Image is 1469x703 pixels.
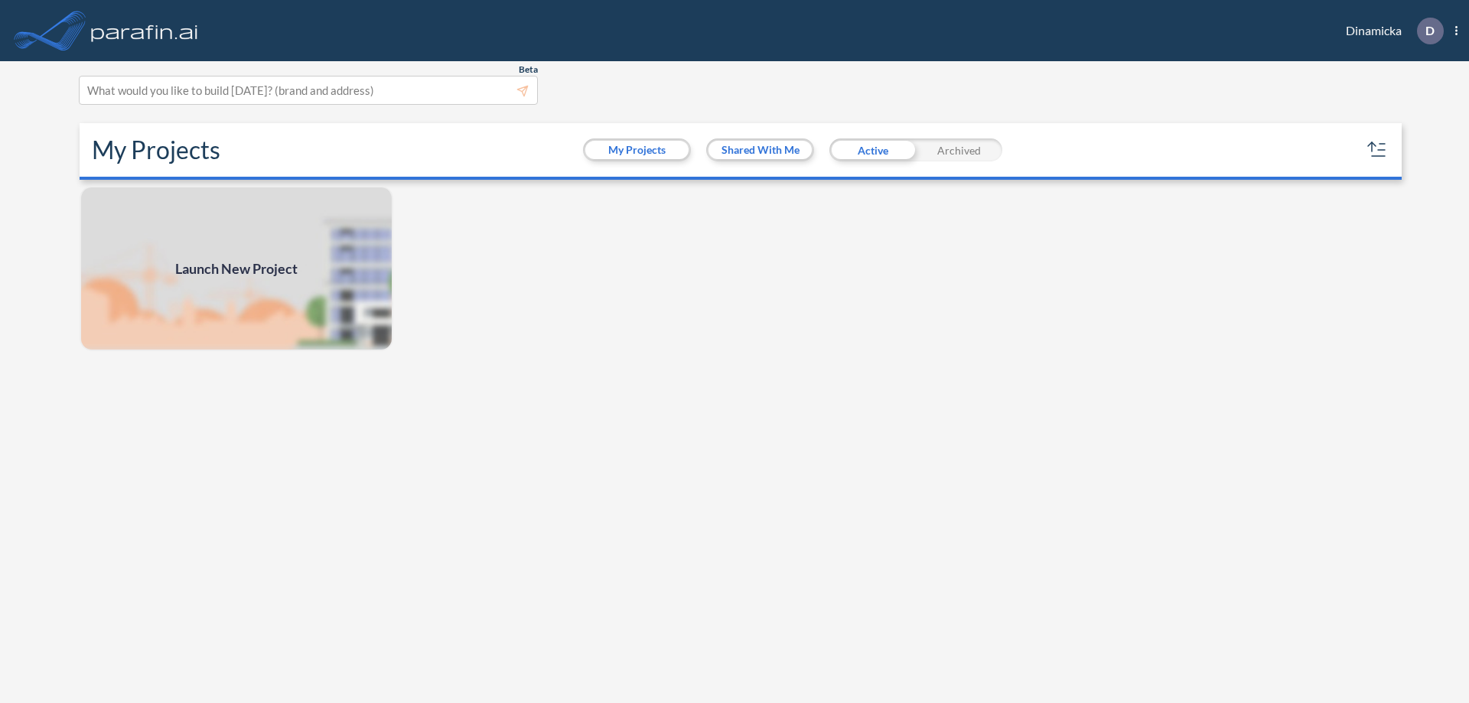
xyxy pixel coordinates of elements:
[519,63,538,76] span: Beta
[80,186,393,351] a: Launch New Project
[585,141,689,159] button: My Projects
[916,138,1002,161] div: Archived
[1365,138,1389,162] button: sort
[1323,18,1458,44] div: Dinamicka
[80,186,393,351] img: add
[175,259,298,279] span: Launch New Project
[92,135,220,164] h2: My Projects
[829,138,916,161] div: Active
[88,15,201,46] img: logo
[1425,24,1435,37] p: D
[708,141,812,159] button: Shared With Me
